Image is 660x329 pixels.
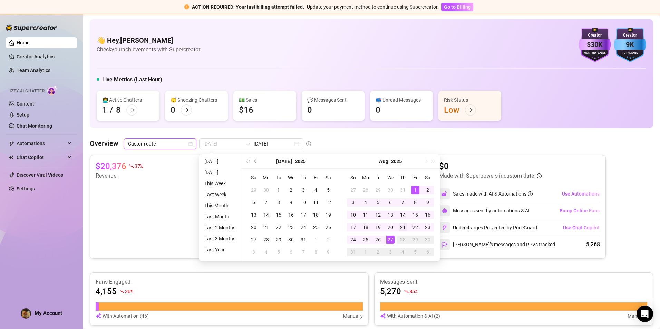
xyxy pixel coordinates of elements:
[322,221,334,233] td: 2025-07-26
[274,186,283,194] div: 1
[299,248,308,256] div: 7
[424,223,432,231] div: 23
[386,198,395,207] div: 6
[306,141,311,146] span: info-circle
[439,222,537,233] div: Undercharges Prevented by PriceGuard
[397,196,409,209] td: 2025-08-07
[285,209,297,221] td: 2025-07-16
[421,221,434,233] td: 2025-08-23
[424,198,432,207] div: 9
[411,248,419,256] div: 5
[276,154,292,168] button: Choose a month
[272,246,285,258] td: 2025-08-05
[441,3,473,11] button: Go to Billing
[453,190,533,198] div: Sales made with AI & Automations
[285,233,297,246] td: 2025-07-30
[347,196,359,209] td: 2025-08-03
[274,248,283,256] div: 5
[17,112,29,118] a: Setup
[324,236,332,244] div: 2
[250,211,258,219] div: 13
[247,184,260,196] td: 2025-06-29
[322,246,334,258] td: 2025-08-09
[399,198,407,207] div: 7
[274,198,283,207] div: 8
[614,51,646,56] div: Total Fans
[324,186,332,194] div: 5
[9,155,13,160] img: Chat Copilot
[343,312,363,320] article: Manually
[324,198,332,207] div: 12
[439,205,530,216] div: Messages sent by automations & AI
[384,246,397,258] td: 2025-09-03
[386,248,395,256] div: 3
[409,221,421,233] td: 2025-08-22
[386,223,395,231] div: 20
[347,221,359,233] td: 2025-08-17
[90,138,118,149] article: Overview
[272,184,285,196] td: 2025-07-01
[563,225,600,230] span: Use Chat Copilot
[399,223,407,231] div: 21
[374,223,382,231] div: 19
[310,196,322,209] td: 2025-07-11
[262,198,270,207] div: 7
[202,190,238,199] li: Last Week
[285,221,297,233] td: 2025-07-23
[579,51,611,56] div: Monthly Sales
[97,45,200,54] article: Check your achievements with Supercreator
[287,198,295,207] div: 9
[387,312,440,320] article: With Automation & AI (2)
[324,223,332,231] div: 26
[379,154,388,168] button: Choose a month
[184,4,189,9] span: exclamation-circle
[324,248,332,256] div: 9
[361,198,370,207] div: 4
[310,171,322,184] th: Fr
[310,184,322,196] td: 2025-07-04
[297,221,310,233] td: 2025-07-24
[409,196,421,209] td: 2025-08-08
[441,191,448,197] img: svg%3e
[562,188,600,199] button: Use Automations
[411,223,419,231] div: 22
[347,209,359,221] td: 2025-08-10
[247,209,260,221] td: 2025-07-13
[239,104,253,116] div: $16
[380,286,401,297] article: 5,270
[411,186,419,194] div: 1
[17,40,30,46] a: Home
[297,246,310,258] td: 2025-08-07
[96,172,143,180] article: Revenue
[562,191,600,197] span: Use Automations
[361,248,370,256] div: 1
[307,4,439,10] span: Update your payment method to continue using Supercreator.
[421,196,434,209] td: 2025-08-09
[119,289,124,294] span: fall
[192,4,304,10] strong: ACTION REQUIRED: Your last billing attempt failed.
[17,51,72,62] a: Creator Analytics
[441,241,448,248] img: svg%3e
[409,184,421,196] td: 2025-08-01
[287,236,295,244] div: 30
[272,171,285,184] th: Tu
[307,104,312,116] div: 0
[297,209,310,221] td: 2025-07-17
[372,171,384,184] th: Tu
[324,211,332,219] div: 19
[245,141,251,147] span: to
[299,198,308,207] div: 10
[384,221,397,233] td: 2025-08-20
[372,246,384,258] td: 2025-09-02
[287,211,295,219] div: 16
[285,184,297,196] td: 2025-07-02
[274,223,283,231] div: 22
[397,209,409,221] td: 2025-08-14
[411,198,419,207] div: 8
[439,172,534,180] article: Made with Superpowers in custom date
[411,211,419,219] div: 15
[21,309,31,318] img: ACg8ocIxr69v9h7S4stt9VMss9-MI8SMZqGbo121PrViwpAecSLsHY8=s96-c
[614,32,646,39] div: Creator
[397,184,409,196] td: 2025-07-31
[96,312,101,320] img: svg%3e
